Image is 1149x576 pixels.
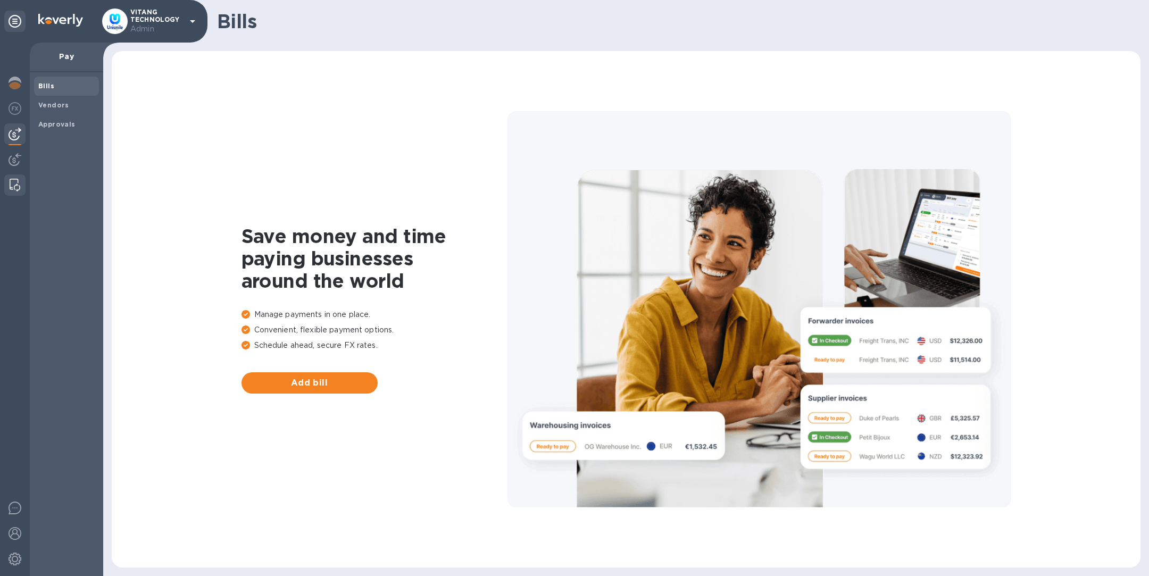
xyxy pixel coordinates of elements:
div: Unpin categories [4,11,26,32]
button: Add bill [242,372,378,394]
img: Foreign exchange [9,102,21,115]
b: Vendors [38,101,69,109]
b: Bills [38,82,54,90]
img: Logo [38,14,83,27]
p: Pay [38,51,95,62]
p: Convenient, flexible payment options. [242,324,507,336]
b: Approvals [38,120,76,128]
p: Manage payments in one place. [242,309,507,320]
h1: Save money and time paying businesses around the world [242,225,507,292]
p: VITANG TECHNOLOGY [130,9,184,35]
p: Admin [130,23,184,35]
p: Schedule ahead, secure FX rates. [242,340,507,351]
span: Add bill [250,377,369,389]
h1: Bills [217,10,1132,32]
